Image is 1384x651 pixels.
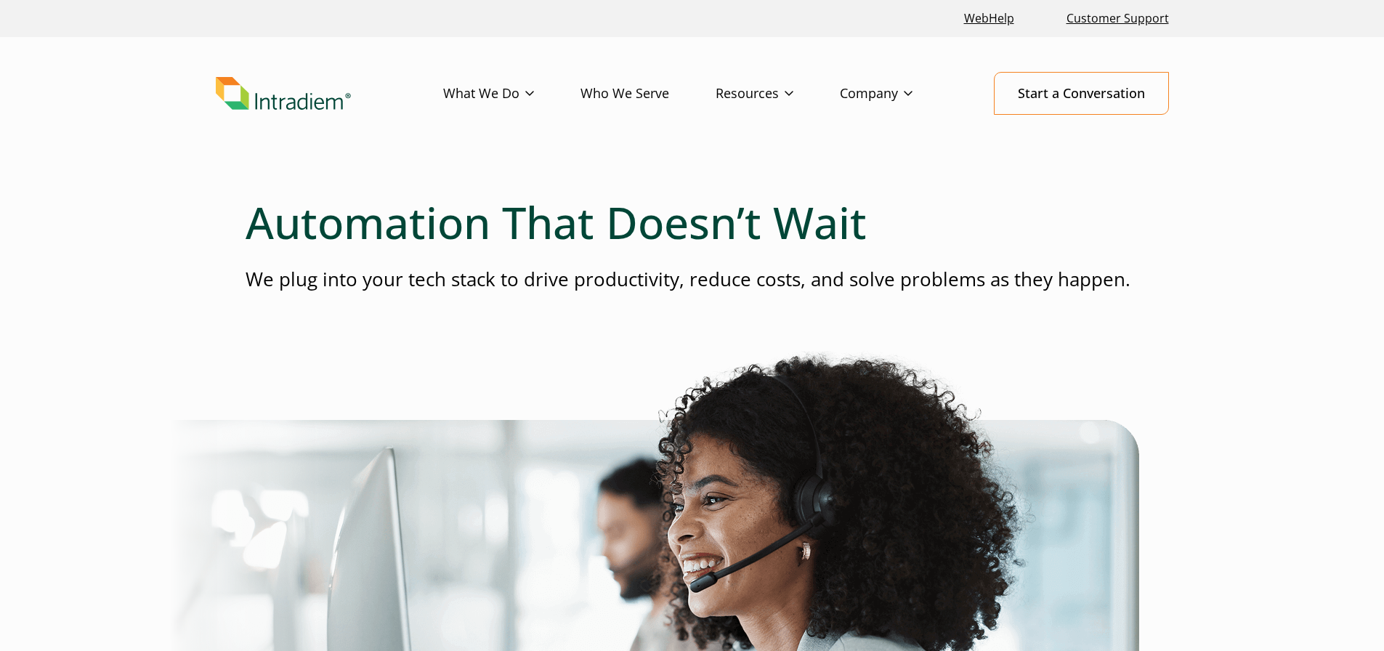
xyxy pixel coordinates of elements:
a: What We Do [443,73,580,115]
a: Link to homepage of Intradiem [216,77,443,110]
img: Intradiem [216,77,351,110]
h1: Automation That Doesn’t Wait [246,196,1139,248]
a: Start a Conversation [994,72,1169,115]
p: We plug into your tech stack to drive productivity, reduce costs, and solve problems as they happen. [246,266,1139,293]
a: Who We Serve [580,73,716,115]
a: Resources [716,73,840,115]
a: Company [840,73,959,115]
a: Customer Support [1061,3,1175,34]
a: Link opens in a new window [958,3,1020,34]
